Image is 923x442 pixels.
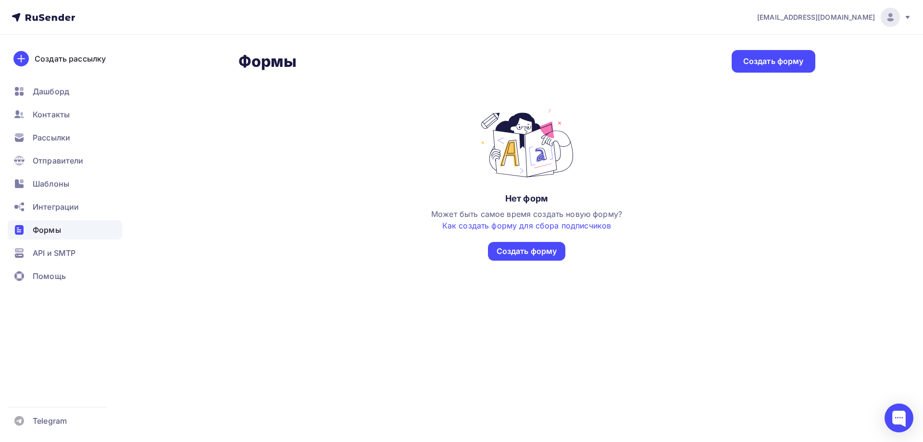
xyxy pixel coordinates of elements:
a: Формы [8,220,122,240]
div: Создать рассылку [35,53,106,64]
span: Интеграции [33,201,79,213]
div: Создать форму [497,246,557,257]
span: Telegram [33,415,67,427]
span: Контакты [33,109,70,120]
span: Может быть самое время создать новую форму? [431,209,622,230]
span: API и SMTP [33,247,75,259]
a: [EMAIL_ADDRESS][DOMAIN_NAME] [757,8,911,27]
a: Рассылки [8,128,122,147]
a: Контакты [8,105,122,124]
a: Отправители [8,151,122,170]
h2: Формы [238,52,297,71]
a: Шаблоны [8,174,122,193]
span: Отправители [33,155,84,166]
div: Создать форму [743,56,804,67]
span: Помощь [33,270,66,282]
a: Как создать форму для сбора подписчиков [442,221,611,230]
span: Формы [33,224,61,236]
a: Дашборд [8,82,122,101]
div: Нет форм [505,193,548,204]
span: [EMAIL_ADDRESS][DOMAIN_NAME] [757,13,875,22]
span: Дашборд [33,86,69,97]
span: Шаблоны [33,178,69,189]
span: Рассылки [33,132,70,143]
